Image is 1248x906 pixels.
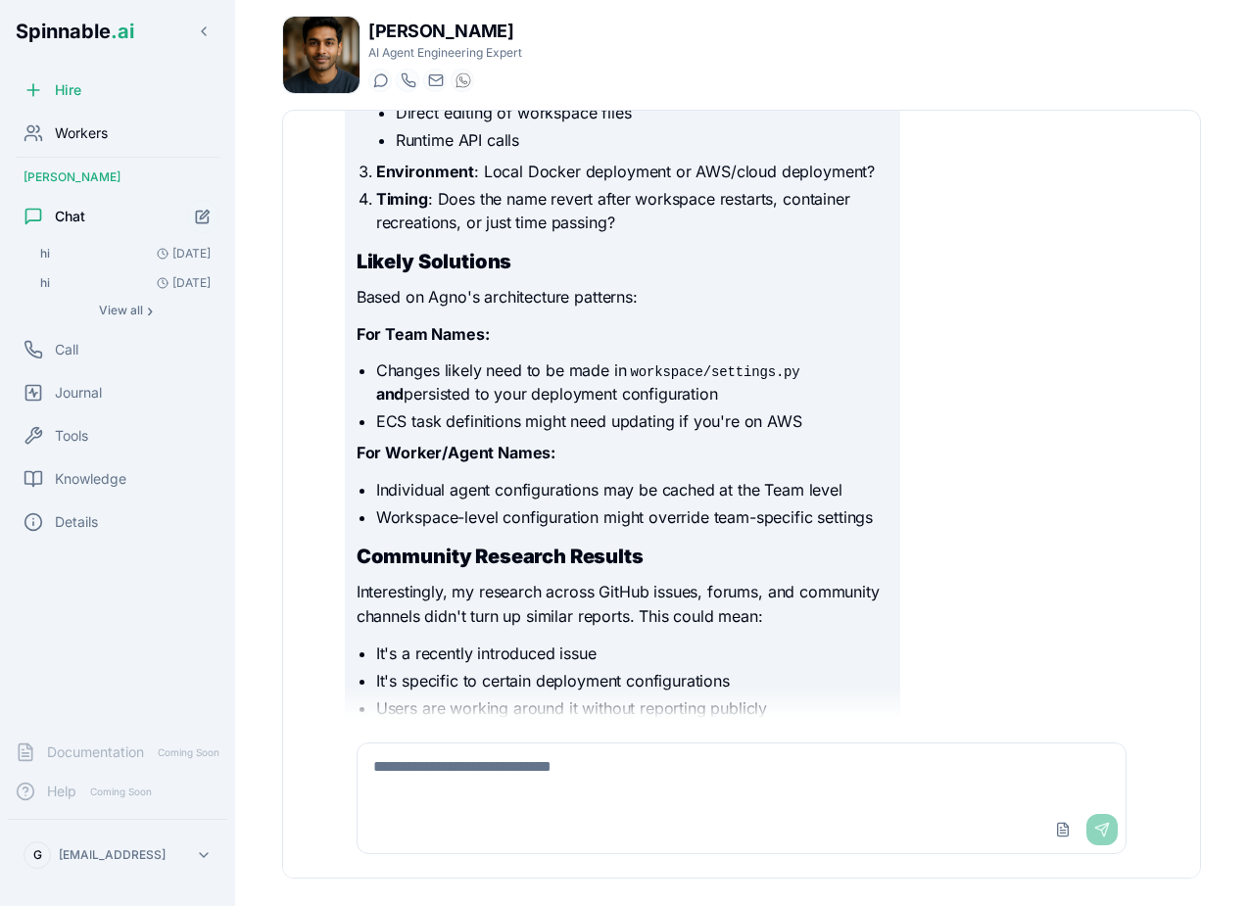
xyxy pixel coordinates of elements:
li: Changes likely need to be made in persisted to your deployment configuration [376,358,888,405]
strong: Timing [376,189,428,209]
button: G[EMAIL_ADDRESS] [16,835,219,875]
button: Start a call with Manuel Mehta [396,69,419,92]
span: Help [47,782,76,801]
li: Individual agent configurations may be cached at the Team level [376,478,888,501]
li: ECS task definitions might need updating if you're on AWS [376,409,888,433]
span: Documentation [47,742,144,762]
span: hi: Hey Gil! 👋 What can I jump on right now? - Quick summary of merged PRs from the last 10 days ... [40,275,50,291]
li: Direct editing of workspace files [396,101,888,124]
button: Start a chat with Manuel Mehta [368,69,392,92]
strong: Community Research Results [357,545,644,568]
strong: For Worker/Agent Names: [357,443,555,462]
img: WhatsApp [456,72,471,88]
p: [EMAIL_ADDRESS] [59,847,166,863]
code: workspace/settings.py [627,362,804,382]
strong: Environment [376,162,474,181]
strong: For Team Names: [357,324,490,344]
span: [DATE] [149,275,211,291]
div: [PERSON_NAME] [8,162,227,193]
li: It's a recently introduced issue [376,642,888,665]
p: Interestingly, my research across GitHub issues, forums, and community channels didn't turn up si... [357,580,888,630]
strong: Likely Solutions [357,250,511,273]
span: Chat [55,207,85,226]
span: hi: Hello! Good to see you, Gil. How can I help you today? I'm here and ready to assist with any ... [40,246,50,262]
span: Call [55,340,78,359]
span: Coming Soon [84,783,158,801]
button: Open conversation: hi [31,269,219,297]
button: Send email to manuel.mehta@getspinnable.ai [423,69,447,92]
span: Details [55,512,98,532]
li: It's specific to certain deployment configurations [376,669,888,692]
li: : Does the name revert after workspace restarts, container recreations, or just time passing? [376,187,888,234]
img: Manuel Mehta [283,17,360,93]
span: Tools [55,426,88,446]
p: AI Agent Engineering Expert [368,45,522,61]
li: Runtime API calls [396,128,888,152]
li: Users are working around it without reporting publicly [376,696,888,720]
span: G [33,847,42,863]
span: .ai [111,20,134,43]
p: Based on Agno's architecture patterns: [357,285,888,310]
span: Knowledge [55,469,126,489]
span: Workers [55,123,108,143]
button: Start new chat [186,200,219,233]
button: WhatsApp [451,69,474,92]
button: Open conversation: hi [31,240,219,267]
strong: and [376,384,405,404]
span: Spinnable [16,20,134,43]
span: Journal [55,383,102,403]
span: › [147,303,153,318]
li: : Local Docker deployment or AWS/cloud deployment? [376,160,888,183]
button: Show all conversations [31,299,219,322]
li: Workspace-level configuration might override team-specific settings [376,505,888,529]
span: [DATE] [149,246,211,262]
span: View all [99,303,143,318]
span: Coming Soon [152,743,225,762]
h1: [PERSON_NAME] [368,18,522,45]
span: Hire [55,80,81,100]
